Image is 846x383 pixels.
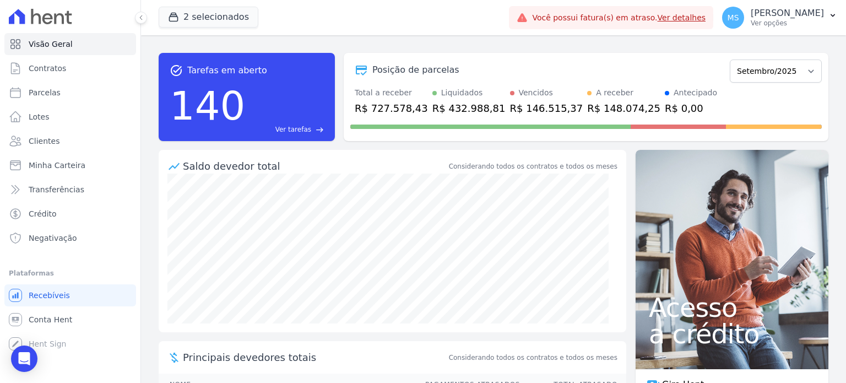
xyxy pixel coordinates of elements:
[355,87,428,99] div: Total a receber
[187,64,267,77] span: Tarefas em aberto
[713,2,846,33] button: MS [PERSON_NAME] Ver opções
[183,159,447,174] div: Saldo devedor total
[29,160,85,171] span: Minha Carteira
[355,101,428,116] div: R$ 727.578,43
[441,87,483,99] div: Liquidados
[29,111,50,122] span: Lotes
[587,101,660,116] div: R$ 148.074,25
[4,284,136,306] a: Recebíveis
[250,125,324,134] a: Ver tarefas east
[29,290,70,301] span: Recebíveis
[9,267,132,280] div: Plataformas
[4,179,136,201] a: Transferências
[751,19,824,28] p: Ver opções
[29,233,77,244] span: Negativação
[183,350,447,365] span: Principais devedores totais
[728,14,739,21] span: MS
[29,87,61,98] span: Parcelas
[4,203,136,225] a: Crédito
[29,136,59,147] span: Clientes
[751,8,824,19] p: [PERSON_NAME]
[4,82,136,104] a: Parcelas
[4,57,136,79] a: Contratos
[29,39,73,50] span: Visão Geral
[519,87,553,99] div: Vencidos
[658,13,706,22] a: Ver detalhes
[4,154,136,176] a: Minha Carteira
[510,101,583,116] div: R$ 146.515,37
[29,208,57,219] span: Crédito
[29,184,84,195] span: Transferências
[665,101,717,116] div: R$ 0,00
[649,294,815,321] span: Acesso
[316,126,324,134] span: east
[674,87,717,99] div: Antecipado
[449,161,617,171] div: Considerando todos os contratos e todos os meses
[649,321,815,347] span: a crédito
[596,87,633,99] div: A receber
[4,309,136,331] a: Conta Hent
[372,63,459,77] div: Posição de parcelas
[29,63,66,74] span: Contratos
[275,125,311,134] span: Ver tarefas
[29,314,72,325] span: Conta Hent
[449,353,617,363] span: Considerando todos os contratos e todos os meses
[11,346,37,372] div: Open Intercom Messenger
[170,64,183,77] span: task_alt
[4,227,136,249] a: Negativação
[532,12,706,24] span: Você possui fatura(s) em atraso.
[4,33,136,55] a: Visão Geral
[4,106,136,128] a: Lotes
[4,130,136,152] a: Clientes
[159,7,258,28] button: 2 selecionados
[432,101,506,116] div: R$ 432.988,81
[170,77,245,134] div: 140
